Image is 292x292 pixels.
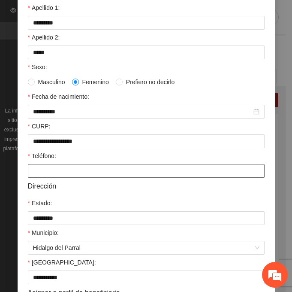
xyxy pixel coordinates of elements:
[28,46,265,59] input: Apellido 2:
[28,181,57,192] span: Dirección
[123,77,178,87] span: Prefiero no decirlo
[45,44,144,55] div: Chatee con nosotros ahora
[28,33,60,42] label: Apellido 2:
[50,96,118,183] span: Estamos en línea.
[4,198,163,228] textarea: Escriba su mensaje y pulse “Intro”
[33,241,259,254] span: Hidalgo del Parral
[28,258,96,267] label: Colonia:
[28,211,265,225] input: Estado:
[28,198,52,208] label: Estado:
[28,134,265,148] input: CURP:
[28,151,56,161] label: Teléfono:
[28,228,59,237] label: Municipio:
[33,107,252,116] input: Fecha de nacimiento:
[28,62,47,72] label: Sexo:
[141,4,161,25] div: Minimizar ventana de chat en vivo
[28,271,265,284] input: Colonia:
[28,92,89,101] label: Fecha de nacimiento:
[28,122,51,131] label: CURP:
[28,16,265,30] input: Apellido 1:
[28,164,265,178] input: Teléfono:
[35,77,69,87] span: Masculino
[79,77,112,87] span: Femenino
[28,3,60,12] label: Apellido 1:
